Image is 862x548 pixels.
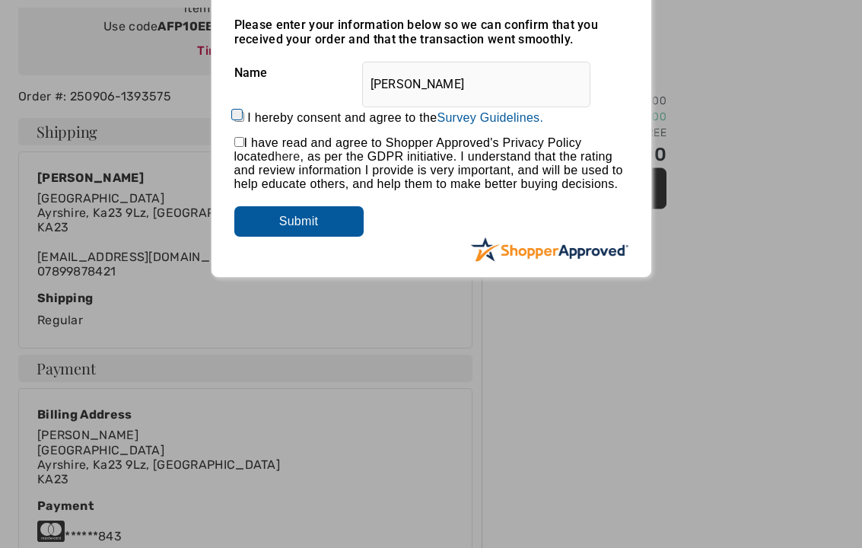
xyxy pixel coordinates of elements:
a: here [275,151,300,164]
div: Please enter your information below so we can confirm that you received your order and that the t... [234,18,628,47]
div: Name [234,55,628,93]
input: Submit [234,207,364,237]
span: I have read and agree to Shopper Approved's Privacy Policy located , as per the GDPR initiative. ... [234,137,623,191]
a: Survey Guidelines. [437,112,543,125]
label: I hereby consent and agree to the [247,112,543,126]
